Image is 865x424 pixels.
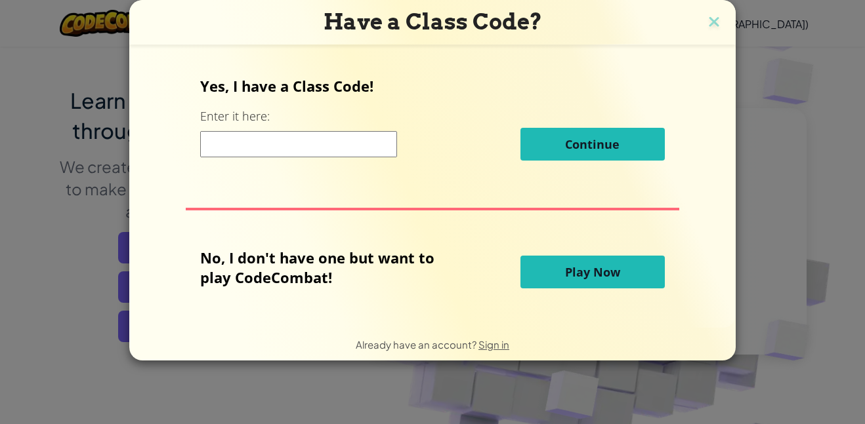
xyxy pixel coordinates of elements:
[200,76,664,96] p: Yes, I have a Class Code!
[706,13,723,33] img: close icon
[565,264,620,280] span: Play Now
[356,338,478,351] span: Already have an account?
[478,338,509,351] a: Sign in
[565,136,620,152] span: Continue
[200,248,454,287] p: No, I don't have one but want to play CodeCombat!
[200,108,270,125] label: Enter it here:
[520,128,665,161] button: Continue
[324,9,542,35] span: Have a Class Code?
[520,256,665,288] button: Play Now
